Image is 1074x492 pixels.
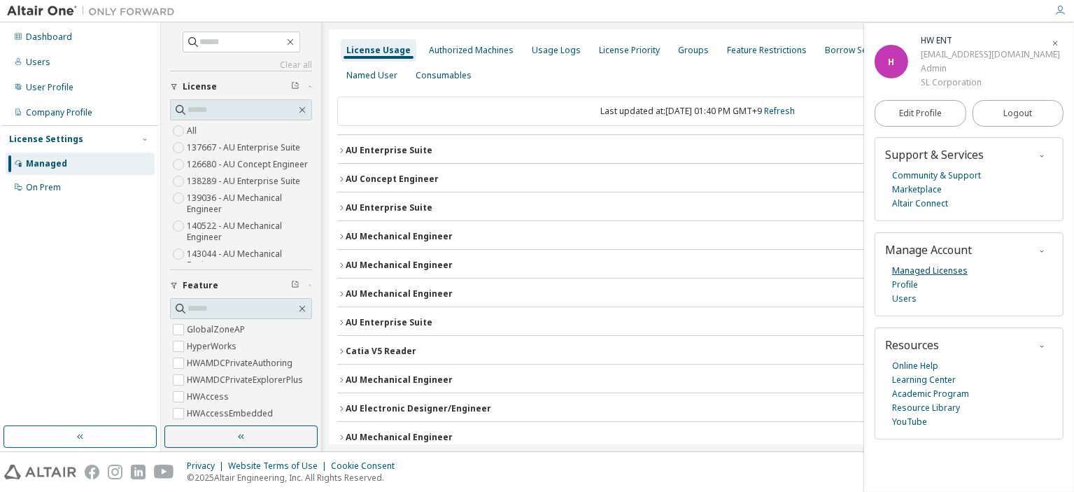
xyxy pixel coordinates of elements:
div: Authorized Machines [429,45,514,56]
div: Website Terms of Use [228,461,331,472]
span: Clear filter [291,280,299,291]
a: Users [892,292,917,306]
a: Community & Support [892,169,981,183]
span: Edit Profile [899,108,942,119]
label: 138289 - AU Enterprise Suite [187,173,303,190]
button: AU Electronic Designer/EngineerLicense ID: 145358 [337,393,1059,424]
div: Consumables [416,70,472,81]
img: altair_logo.svg [4,465,76,479]
div: Last updated at: [DATE] 01:40 PM GMT+9 [337,97,1059,126]
div: License Settings [9,134,83,145]
span: Feature [183,280,218,291]
span: Support & Services [885,147,984,162]
span: H [889,56,895,68]
div: AU Enterprise Suite [346,202,432,213]
div: On Prem [26,182,61,193]
label: HWAMDCPrivateAuthoring [187,355,295,372]
button: Feature [170,270,312,301]
div: Users [26,57,50,68]
button: AU Mechanical EngineerLicense ID: 143044 [337,279,1059,309]
button: AU Enterprise SuiteLicense ID: 138289 [337,192,1059,223]
div: AU Electronic Designer/Engineer [346,403,491,414]
div: Admin [921,62,1060,76]
button: AU Mechanical EngineerLicense ID: 144080 [337,365,1059,395]
a: Learning Center [892,373,956,387]
button: AU Mechanical EngineerLicense ID: 140522 [337,250,1059,281]
img: instagram.svg [108,465,122,479]
div: AU Mechanical Engineer [346,374,453,386]
div: Usage Logs [532,45,581,56]
a: Academic Program [892,387,969,401]
span: Manage Account [885,242,972,258]
img: facebook.svg [85,465,99,479]
div: AU Enterprise Suite [346,145,432,156]
p: © 2025 Altair Engineering, Inc. All Rights Reserved. [187,472,403,484]
label: 137667 - AU Enterprise Suite [187,139,303,156]
label: 139036 - AU Mechanical Engineer [187,190,312,218]
div: Catia V5 Reader [346,346,416,357]
div: AU Enterprise Suite [346,317,432,328]
label: HWAccessEmbedded [187,405,276,422]
span: License [183,81,217,92]
label: 126680 - AU Concept Engineer [187,156,311,173]
span: Clear filter [291,81,299,92]
div: [EMAIL_ADDRESS][DOMAIN_NAME] [921,48,1060,62]
div: Company Profile [26,107,92,118]
label: HWAMDCPrivateExplorerPlus [187,372,306,388]
a: Marketplace [892,183,942,197]
a: Clear all [170,59,312,71]
div: Cookie Consent [331,461,403,472]
label: HyperWorks [187,338,239,355]
a: Managed Licenses [892,264,968,278]
button: AU Concept EngineerLicense ID: 126680 [337,164,1059,195]
div: HW ENT [921,34,1060,48]
button: Logout [973,100,1064,127]
a: Online Help [892,359,938,373]
label: 140522 - AU Mechanical Engineer [187,218,312,246]
label: HWActivate [187,422,234,439]
a: Profile [892,278,918,292]
span: Resources [885,337,939,353]
div: Managed [26,158,67,169]
div: License Priority [599,45,660,56]
a: Altair Connect [892,197,948,211]
label: GlobalZoneAP [187,321,248,338]
div: Dashboard [26,31,72,43]
div: AU Mechanical Engineer [346,288,453,300]
div: Groups [678,45,709,56]
div: License Usage [346,45,411,56]
div: User Profile [26,82,73,93]
img: Altair One [7,4,182,18]
span: Logout [1003,106,1032,120]
button: AU Mechanical EngineerLicense ID: 149030 [337,422,1059,453]
div: AU Concept Engineer [346,174,439,185]
button: AU Mechanical EngineerLicense ID: 139036 [337,221,1059,252]
label: 143044 - AU Mechanical Engineer [187,246,312,274]
button: Catia V5 ReaderLicense ID: 143400 [337,336,1059,367]
button: License [170,71,312,102]
label: All [187,122,199,139]
button: AU Enterprise SuiteLicense ID: 137667 [337,135,1059,166]
div: AU Mechanical Engineer [346,260,453,271]
div: Privacy [187,461,228,472]
img: linkedin.svg [131,465,146,479]
a: YouTube [892,415,927,429]
div: Feature Restrictions [727,45,807,56]
a: Resource Library [892,401,960,415]
button: AU Enterprise SuiteLicense ID: 143048 [337,307,1059,338]
div: Borrow Settings [825,45,890,56]
div: SL Corporation [921,76,1060,90]
a: Edit Profile [875,100,966,127]
div: Named User [346,70,397,81]
label: HWAccess [187,388,232,405]
img: youtube.svg [154,465,174,479]
div: AU Mechanical Engineer [346,231,453,242]
a: Refresh [765,105,796,117]
div: AU Mechanical Engineer [346,432,453,443]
